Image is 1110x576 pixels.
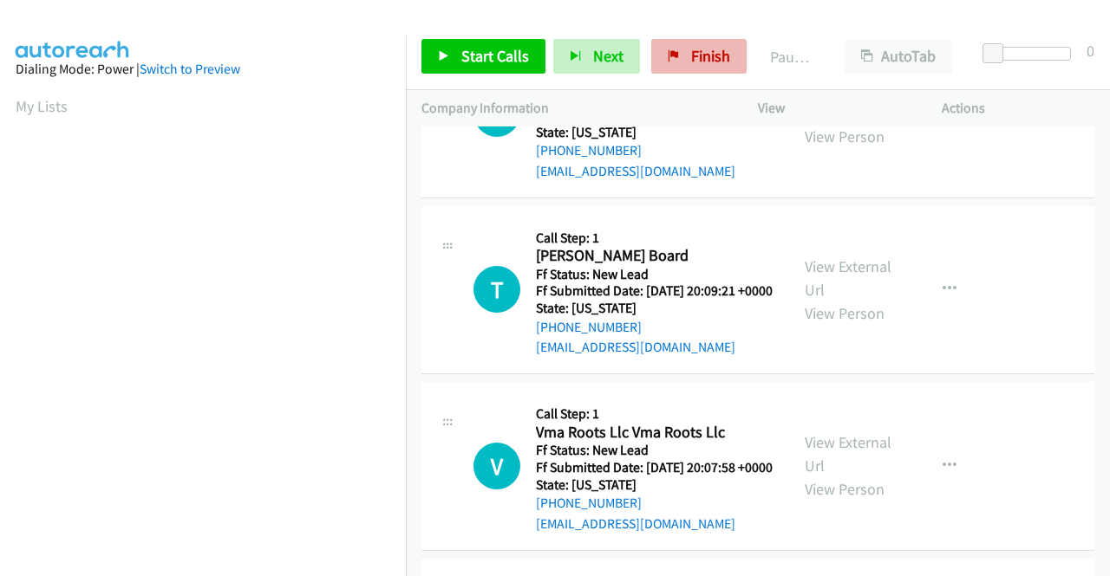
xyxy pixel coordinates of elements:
div: Delay between calls (in seconds) [991,47,1071,61]
a: [PHONE_NUMBER] [536,495,642,511]
div: Dialing Mode: Power | [16,59,390,80]
span: Next [593,46,624,66]
a: [PHONE_NUMBER] [536,319,642,335]
a: Start Calls [421,39,545,74]
a: [PHONE_NUMBER] [536,142,642,159]
a: [EMAIL_ADDRESS][DOMAIN_NAME] [536,163,735,179]
p: Actions [942,98,1094,119]
button: Next [553,39,640,74]
a: View Person [805,303,885,323]
h5: Ff Status: New Lead [536,266,773,283]
h1: V [473,443,520,489]
div: The call is yet to be attempted [473,443,520,489]
p: View [758,98,911,119]
a: Finish [651,39,747,74]
button: AutoTab [845,39,952,74]
span: Finish [691,46,730,66]
a: View Person [805,126,885,146]
h5: State: [US_STATE] [536,124,773,141]
h5: Call Step: 1 [536,405,773,423]
a: View External Url [805,432,891,476]
h5: State: [US_STATE] [536,476,773,494]
h5: Ff Submitted Date: [DATE] 20:07:58 +0000 [536,459,773,476]
a: [EMAIL_ADDRESS][DOMAIN_NAME] [536,339,735,355]
h5: Ff Submitted Date: [DATE] 20:09:21 +0000 [536,282,773,300]
p: Paused [770,45,813,68]
a: View Person [805,479,885,499]
h2: Vma Roots Llc Vma Roots Llc [536,423,770,443]
p: Company Information [421,98,727,119]
h5: State: [US_STATE] [536,300,773,317]
a: View External Url [805,256,891,300]
a: [EMAIL_ADDRESS][DOMAIN_NAME] [536,515,735,532]
a: Switch to Preview [140,61,240,77]
h2: [PERSON_NAME] Board [536,246,770,266]
div: 0 [1087,39,1094,62]
h5: Call Step: 1 [536,230,773,247]
h5: Ff Status: New Lead [536,442,773,459]
a: My Lists [16,96,68,116]
div: The call is yet to be attempted [473,266,520,313]
h1: T [473,266,520,313]
span: Start Calls [461,46,529,66]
